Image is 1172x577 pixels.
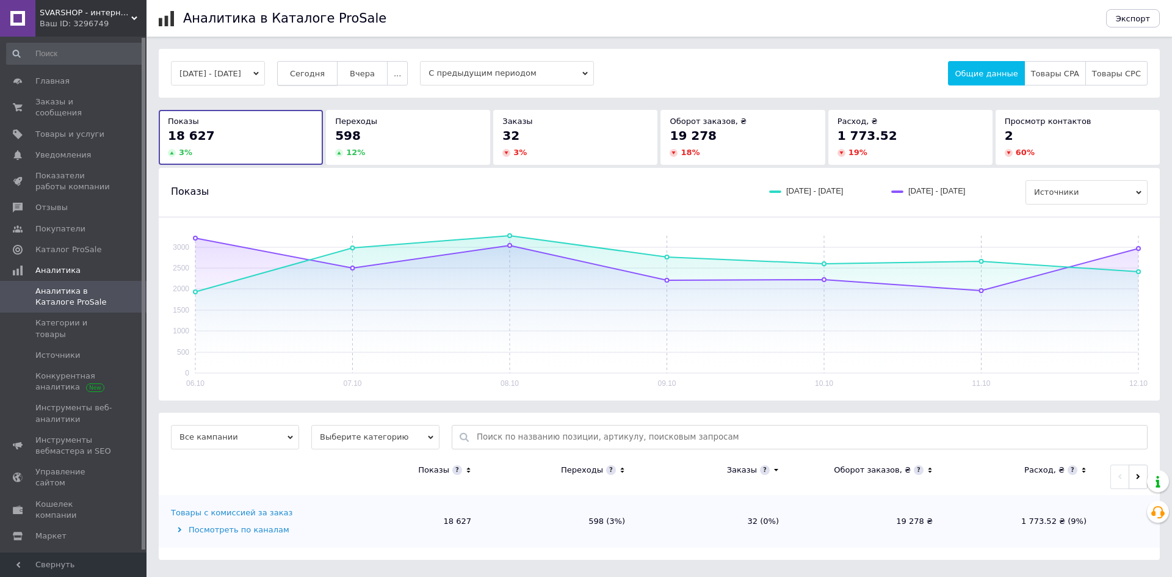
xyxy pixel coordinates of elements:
[1092,69,1141,78] span: Товары CPC
[727,465,757,476] div: Заказы
[179,148,192,157] span: 3 %
[513,148,527,157] span: 3 %
[343,379,361,388] text: 07.10
[350,69,375,78] span: Вчера
[173,327,189,335] text: 1000
[290,69,325,78] span: Сегодня
[837,128,897,143] span: 1 773.52
[173,243,189,252] text: 3000
[637,495,791,548] td: 32 (0%)
[330,495,483,548] td: 18 627
[1024,61,1086,85] button: Товары CPA
[277,61,338,85] button: Сегодня
[815,379,833,388] text: 10.10
[168,117,199,126] span: Показы
[40,18,146,29] div: Ваш ID: 3296749
[35,129,104,140] span: Товары и услуги
[394,69,401,78] span: ...
[35,350,80,361] span: Источники
[502,117,532,126] span: Заказы
[1005,117,1091,126] span: Просмотр контактов
[35,371,113,393] span: Конкурентная аналитика
[948,61,1024,85] button: Общие данные
[1024,465,1065,476] div: Расход, ₴
[186,379,204,388] text: 06.10
[1005,128,1013,143] span: 2
[1129,379,1148,388] text: 12.10
[35,551,80,562] span: Настройки
[171,185,209,198] span: Показы
[387,61,408,85] button: ...
[35,318,113,339] span: Категории и товары
[173,306,189,314] text: 1500
[501,379,519,388] text: 08.10
[1025,180,1148,205] span: Источники
[483,495,637,548] td: 598 (3%)
[1085,61,1148,85] button: Товары CPC
[35,499,113,521] span: Кошелек компании
[657,379,676,388] text: 09.10
[35,170,113,192] span: Показатели работы компании
[420,61,594,85] span: С предыдущим периодом
[670,117,747,126] span: Оборот заказов, ₴
[40,7,131,18] span: SVARSHOP - интернет магазин сварочных комплектующих и расходных материалов .
[35,223,85,234] span: Покупатели
[337,61,388,85] button: Вчера
[35,286,113,308] span: Аналитика в Каталоге ProSale
[171,524,327,535] div: Посмотреть по каналам
[35,202,68,213] span: Отзывы
[791,495,945,548] td: 19 278 ₴
[972,379,990,388] text: 11.10
[35,435,113,457] span: Инструменты вебмастера и SEO
[1016,148,1035,157] span: 60 %
[670,128,717,143] span: 19 278
[346,148,365,157] span: 12 %
[837,117,878,126] span: Расход, ₴
[35,531,67,542] span: Маркет
[185,369,189,377] text: 0
[335,128,361,143] span: 598
[173,285,189,293] text: 2000
[955,69,1018,78] span: Общие данные
[177,348,189,357] text: 500
[35,150,91,161] span: Уведомления
[335,117,377,126] span: Переходы
[173,264,189,272] text: 2500
[171,425,299,449] span: Все кампании
[1106,9,1160,27] button: Экспорт
[35,402,113,424] span: Инструменты веб-аналитики
[681,148,700,157] span: 18 %
[477,426,1141,449] input: Поиск по названию позиции, артикулу, поисковым запросам
[1116,14,1150,23] span: Экспорт
[848,148,867,157] span: 19 %
[168,128,215,143] span: 18 627
[35,265,81,276] span: Аналитика
[35,466,113,488] span: Управление сайтом
[1031,69,1079,78] span: Товары CPA
[945,495,1099,548] td: 1 773.52 ₴ (9%)
[561,465,603,476] div: Переходы
[35,244,101,255] span: Каталог ProSale
[35,96,113,118] span: Заказы и сообщения
[35,76,70,87] span: Главная
[311,425,440,449] span: Выберите категорию
[171,507,292,518] div: Товары с комиссией за заказ
[418,465,449,476] div: Показы
[6,43,144,65] input: Поиск
[183,11,386,26] h1: Аналитика в Каталоге ProSale
[834,465,911,476] div: Оборот заказов, ₴
[502,128,519,143] span: 32
[171,61,265,85] button: [DATE] - [DATE]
